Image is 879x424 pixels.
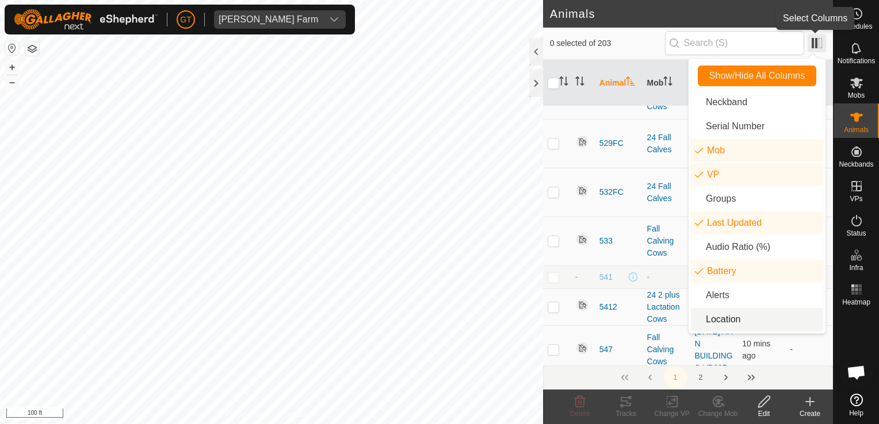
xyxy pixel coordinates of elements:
div: Edit [741,408,787,419]
img: Gallagher Logo [14,9,158,30]
span: 533 [599,235,613,247]
img: returning off [575,298,589,312]
li: common.btn.groups [691,187,823,210]
h2: Animals [550,7,802,21]
button: Last Page [740,366,763,389]
th: Animal [595,60,643,106]
li: neckband.label.serialNumber [691,115,823,138]
div: dropdown trigger [323,10,346,29]
span: Schedules [840,23,872,30]
span: GT [180,14,191,26]
a: Contact Us [283,409,317,419]
div: Fall Calving Cows [647,332,686,368]
div: [PERSON_NAME] Farm [219,15,318,24]
span: - [575,272,578,282]
button: Reset Map [5,41,19,55]
img: returning off [575,233,589,246]
div: 24 2 plus Lactation Cows [647,289,686,325]
span: 0 selected of 203 [550,37,665,49]
li: enum.columnList.lastUpdated [691,211,823,234]
span: Mobs [848,92,865,99]
span: 1 Oct 2025, 11:25 am [742,339,770,360]
button: 2 [689,366,712,389]
td: - [785,325,833,374]
li: mob.label.mob [691,139,823,162]
span: Status [846,230,866,237]
button: + [5,60,19,74]
a: Help [834,389,879,421]
div: Change VP [649,408,695,419]
span: Infra [849,264,863,271]
div: Change Mob [695,408,741,419]
input: Search (S) [665,31,804,55]
li: common.label.location [691,308,823,331]
button: 1 [664,366,687,389]
div: Create [787,408,833,419]
li: neckband.label.title [691,91,823,114]
div: - [647,271,686,283]
div: Fall Calving Cows [647,223,686,259]
p-sorticon: Activate to sort [575,78,584,87]
span: Help [849,410,863,417]
li: enum.columnList.audioRatio [691,236,823,259]
li: neckband.label.battery [691,260,823,283]
a: Privacy Policy [226,409,269,419]
div: 24 Fall Calves [647,180,686,205]
button: – [5,75,19,89]
li: animal.label.alerts [691,284,823,307]
img: returning off [575,184,589,198]
span: 203 [802,5,821,22]
span: Delete [570,410,590,418]
span: Show/Hide All Columns [709,71,805,81]
p-sorticon: Activate to sort [626,78,635,87]
span: 547 [599,344,613,356]
span: Heatmap [842,299,870,306]
span: 541 [599,271,613,283]
span: Notifications [838,57,875,64]
button: Map Layers [25,42,39,56]
span: 532FC [599,186,624,198]
span: 5412 [599,301,617,313]
button: Next Page [714,366,737,389]
img: returning off [575,135,589,149]
p-sorticon: Activate to sort [663,78,672,87]
th: Mob [643,60,690,106]
li: vp.label.vp [691,163,823,186]
div: Tracks [603,408,649,419]
div: Open chat [839,355,874,390]
p-sorticon: Activate to sort [559,78,568,87]
span: Neckbands [839,161,873,168]
img: returning off [575,341,589,355]
span: Thoren Farm [214,10,323,29]
button: Show/Hide All Columns [698,65,816,86]
div: 24 Fall Calves [647,132,686,156]
span: Animals [844,126,869,133]
span: 529FC [599,137,624,149]
span: VPs [850,195,862,202]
